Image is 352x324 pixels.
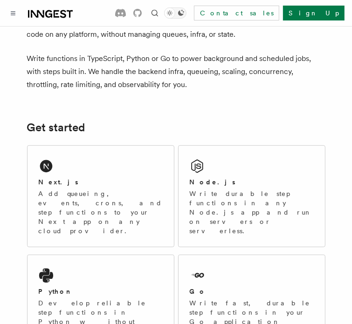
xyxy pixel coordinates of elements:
h2: Next.js [39,177,79,187]
p: Add queueing, events, crons, and step functions to your Next app on any cloud provider. [39,189,163,236]
h2: Python [39,287,73,296]
p: Write functions in TypeScript, Python or Go to power background and scheduled jobs, with steps bu... [27,52,325,91]
button: Toggle dark mode [164,7,186,19]
h2: Go [190,287,207,296]
h2: Node.js [190,177,236,187]
p: Write durable step functions in any Node.js app and run on servers or serverless. [190,189,314,236]
a: Sign Up [283,6,345,20]
a: Next.jsAdd queueing, events, crons, and step functions to your Next app on any cloud provider. [27,145,174,247]
a: Contact sales [194,6,279,20]
button: Find something... [149,7,160,19]
button: Toggle navigation [7,7,19,19]
a: Node.jsWrite durable step functions in any Node.js app and run on servers or serverless. [178,145,325,247]
a: Get started [27,121,85,134]
p: Inngest is an event-driven durable execution platform that allows you to run fast, reliable code ... [27,15,325,41]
